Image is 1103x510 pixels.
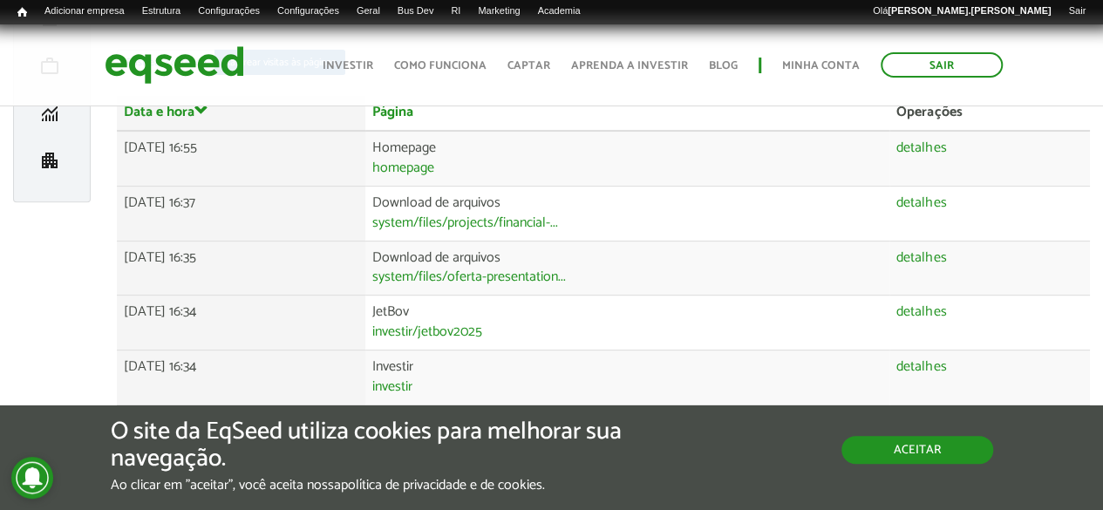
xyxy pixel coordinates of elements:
[389,4,443,18] a: Bus Dev
[348,4,389,18] a: Geral
[269,4,348,18] a: Configurações
[442,4,469,18] a: RI
[896,305,946,319] a: detalhes
[372,105,413,119] a: Página
[365,186,889,241] td: Download de arquivos
[896,251,946,265] a: detalhes
[23,90,81,137] li: Minhas rodadas de investimento
[105,42,244,88] img: EqSeed
[896,360,946,374] a: detalhes
[36,4,133,18] a: Adicionar empresa
[864,4,1059,18] a: Olá[PERSON_NAME].[PERSON_NAME]
[23,137,81,184] li: Minha empresa
[372,270,566,284] a: system/files/oferta-presentation...
[394,60,487,71] a: Como funciona
[39,103,60,124] span: monitoring
[27,150,77,171] a: apartment
[117,405,365,459] td: [DATE] 16:34
[117,186,365,241] td: [DATE] 16:37
[896,196,946,210] a: detalhes
[372,161,434,175] a: homepage
[372,216,558,230] a: system/files/projects/financial-...
[117,131,365,186] td: [DATE] 16:55
[469,4,528,18] a: Marketing
[124,103,208,119] a: Data e hora
[117,241,365,296] td: [DATE] 16:35
[323,60,373,71] a: Investir
[528,4,589,18] a: Academia
[365,241,889,296] td: Download de arquivos
[896,141,946,155] a: detalhes
[39,150,60,171] span: apartment
[341,479,542,493] a: política de privacidade e de cookies
[27,103,77,124] a: monitoring
[372,325,482,339] a: investir/jetbov2025
[782,60,860,71] a: Minha conta
[709,60,738,71] a: Blog
[9,4,36,21] a: Início
[365,405,889,459] td: Entre no seu perfil
[111,418,640,473] h5: O site da EqSeed utiliza cookies para melhorar sua navegação.
[372,380,412,394] a: investir
[133,4,190,18] a: Estrutura
[571,60,688,71] a: Aprenda a investir
[117,296,365,350] td: [DATE] 16:34
[365,296,889,350] td: JetBov
[1059,4,1094,18] a: Sair
[117,350,365,405] td: [DATE] 16:34
[365,350,889,405] td: Investir
[841,436,993,464] button: Aceitar
[111,477,640,493] p: Ao clicar em "aceitar", você aceita nossa .
[881,52,1003,78] a: Sair
[507,60,550,71] a: Captar
[889,96,1090,131] th: Operações
[888,5,1051,16] strong: [PERSON_NAME].[PERSON_NAME]
[365,131,889,186] td: Homepage
[189,4,269,18] a: Configurações
[17,6,27,18] span: Início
